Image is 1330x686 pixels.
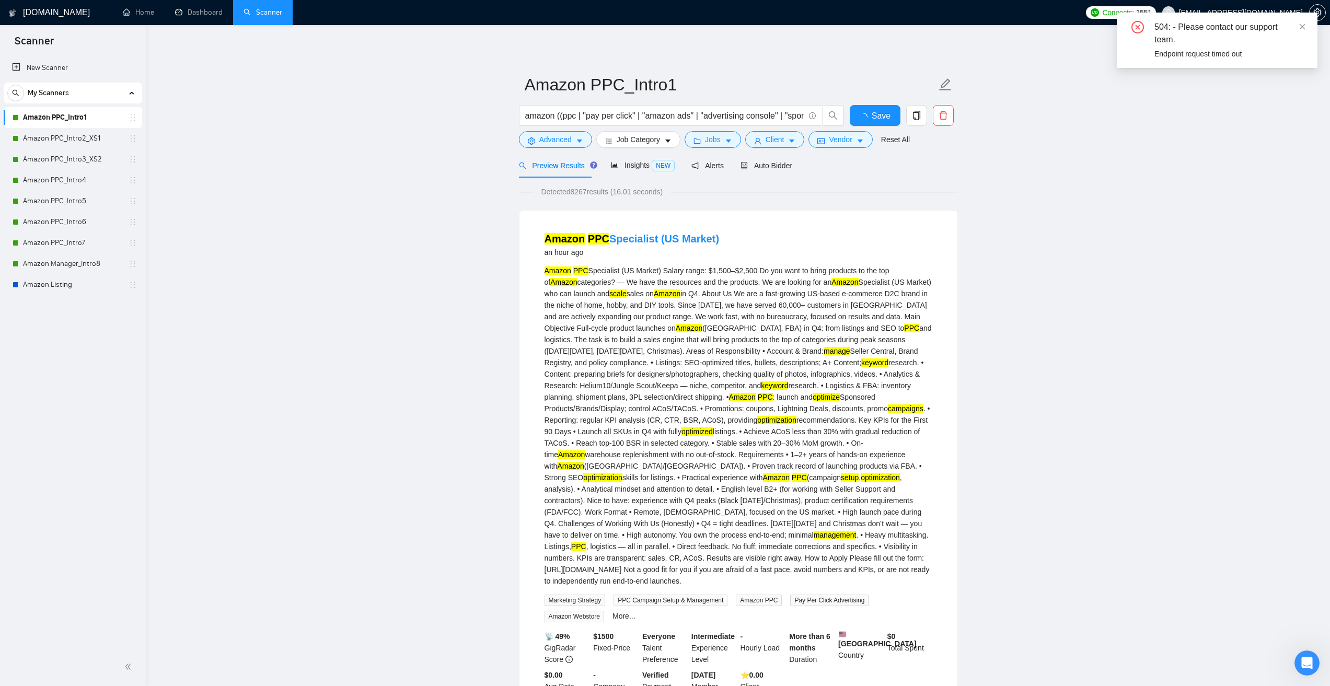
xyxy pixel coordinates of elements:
a: Amazon PPC_Intro1 [23,107,122,128]
mark: optimized [681,427,713,436]
mark: keyword [861,358,888,367]
span: My Scanners [28,83,69,103]
mark: Amazon [558,450,585,459]
mark: Amazon [729,393,756,401]
button: setting [1309,4,1326,21]
span: holder [129,176,137,184]
button: Save [850,105,900,126]
mark: Amazon [557,462,584,470]
span: Scanner [6,33,62,55]
mark: PPC [588,233,609,245]
a: Amazon PPC_Intro4 [23,170,122,191]
span: close-circle [1131,21,1144,33]
span: holder [129,197,137,205]
mark: optimization [757,416,796,424]
span: search [8,89,24,97]
span: Detected 8267 results (16.01 seconds) [534,186,670,197]
span: Vendor [829,134,852,145]
button: search [823,105,843,126]
span: edit [939,78,952,91]
span: caret-down [664,137,672,145]
mark: Amazon [550,278,577,286]
span: Auto Bidder [741,161,792,170]
a: Reset All [881,134,910,145]
b: Intermediate [691,632,735,641]
div: Endpoint request timed out [1154,48,1305,60]
button: folderJobscaret-down [685,131,741,148]
span: search [823,111,843,120]
span: PPC Campaign Setup & Management [614,595,727,606]
span: info-circle [565,656,573,663]
b: - [741,632,743,641]
b: Verified [642,671,669,679]
span: robot [741,162,748,169]
a: searchScanner [244,8,282,17]
mark: setup [841,473,859,482]
mark: management [814,531,857,539]
span: holder [129,113,137,122]
mark: PPC [571,542,586,551]
div: Hourly Load [738,631,788,665]
span: area-chart [611,161,618,169]
iframe: Intercom live chat [1294,650,1320,676]
div: Tooltip anchor [589,160,598,170]
span: user [1165,9,1172,16]
button: copy [906,105,927,126]
a: Amazon Listing [23,274,122,295]
img: logo [9,5,16,21]
span: 1551 [1136,7,1152,18]
span: holder [129,155,137,164]
div: Country [836,631,885,665]
span: Amazon PPC [736,595,782,606]
b: More than 6 months [789,632,830,652]
span: double-left [124,661,135,672]
mark: Amazon [545,266,571,275]
a: Amazon PPCSpecialist (US Market) [545,233,720,245]
a: Amazon PPC_Intro3_XS2 [23,149,122,170]
mark: scale [609,289,627,298]
mark: optimization [861,473,900,482]
span: Alerts [691,161,724,170]
button: search [7,85,24,101]
span: loading [859,113,872,121]
mark: PPC [573,266,588,275]
span: close [1299,23,1306,30]
span: setting [528,137,535,145]
a: New Scanner [12,57,134,78]
img: 🇺🇸 [839,631,846,638]
span: Insights [611,161,675,169]
a: Amazon PPC_Intro5 [23,191,122,212]
span: caret-down [576,137,583,145]
mark: PPC [904,324,919,332]
span: Client [766,134,784,145]
div: Total Spent [885,631,934,665]
div: an hour ago [545,246,720,259]
mark: PPC [758,393,773,401]
input: Scanner name... [525,72,936,98]
div: Duration [787,631,836,665]
span: caret-down [857,137,864,145]
img: upwork-logo.png [1091,8,1099,17]
b: - [593,671,596,679]
mark: Amazon [545,233,585,245]
a: homeHome [123,8,154,17]
span: bars [605,137,612,145]
mark: Amazon [763,473,790,482]
div: Specialist (US Market) Salary range: $1,500–$2,500 Do you want to bring products to the top of ca... [545,265,932,587]
span: Marketing Strategy [545,595,606,606]
div: Experience Level [689,631,738,665]
div: Fixed-Price [591,631,640,665]
a: dashboardDashboard [175,8,223,17]
button: delete [933,105,954,126]
a: setting [1309,8,1326,17]
b: $0.00 [545,671,563,679]
div: GigRadar Score [542,631,592,665]
a: More... [612,612,635,620]
div: Talent Preference [640,631,689,665]
span: notification [691,162,699,169]
a: Amazon PPC_Intro2_XS1 [23,128,122,149]
span: copy [907,111,927,120]
button: idcardVendorcaret-down [808,131,872,148]
mark: optimize [813,393,840,401]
